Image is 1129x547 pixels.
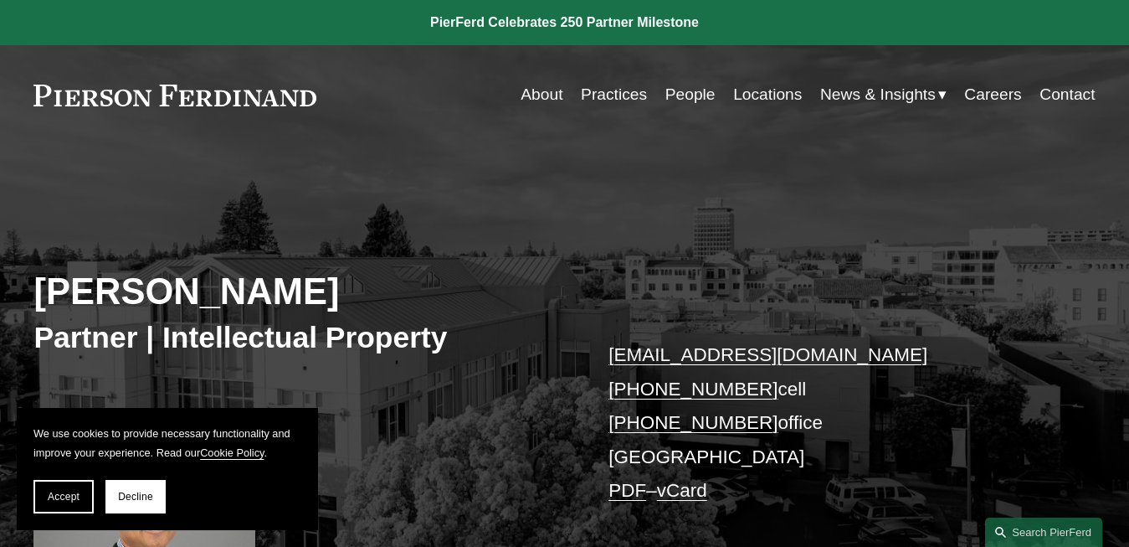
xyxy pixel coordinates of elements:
a: folder dropdown [820,79,947,111]
a: Search this site [985,518,1102,547]
h3: Partner | Intellectual Property [33,320,564,357]
a: PDF [608,480,646,501]
span: News & Insights [820,80,936,110]
a: [PHONE_NUMBER] [608,412,777,433]
a: vCard [657,480,707,501]
p: We use cookies to provide necessary functionality and improve your experience. Read our . [33,425,301,463]
a: [EMAIL_ADDRESS][DOMAIN_NAME] [608,344,927,365]
a: Careers [964,79,1021,111]
span: Accept [48,491,80,503]
section: Cookie banner [17,408,318,530]
button: Accept [33,480,94,513]
a: Contact [1039,79,1095,111]
a: Locations [733,79,802,111]
button: Decline [105,480,166,513]
span: Decline [118,491,153,503]
a: [PHONE_NUMBER] [608,379,777,400]
p: cell office [GEOGRAPHIC_DATA] – [608,338,1050,508]
h2: [PERSON_NAME] [33,270,564,314]
a: Practices [581,79,647,111]
a: About [521,79,562,111]
a: People [665,79,716,111]
a: Cookie Policy [200,446,264,459]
